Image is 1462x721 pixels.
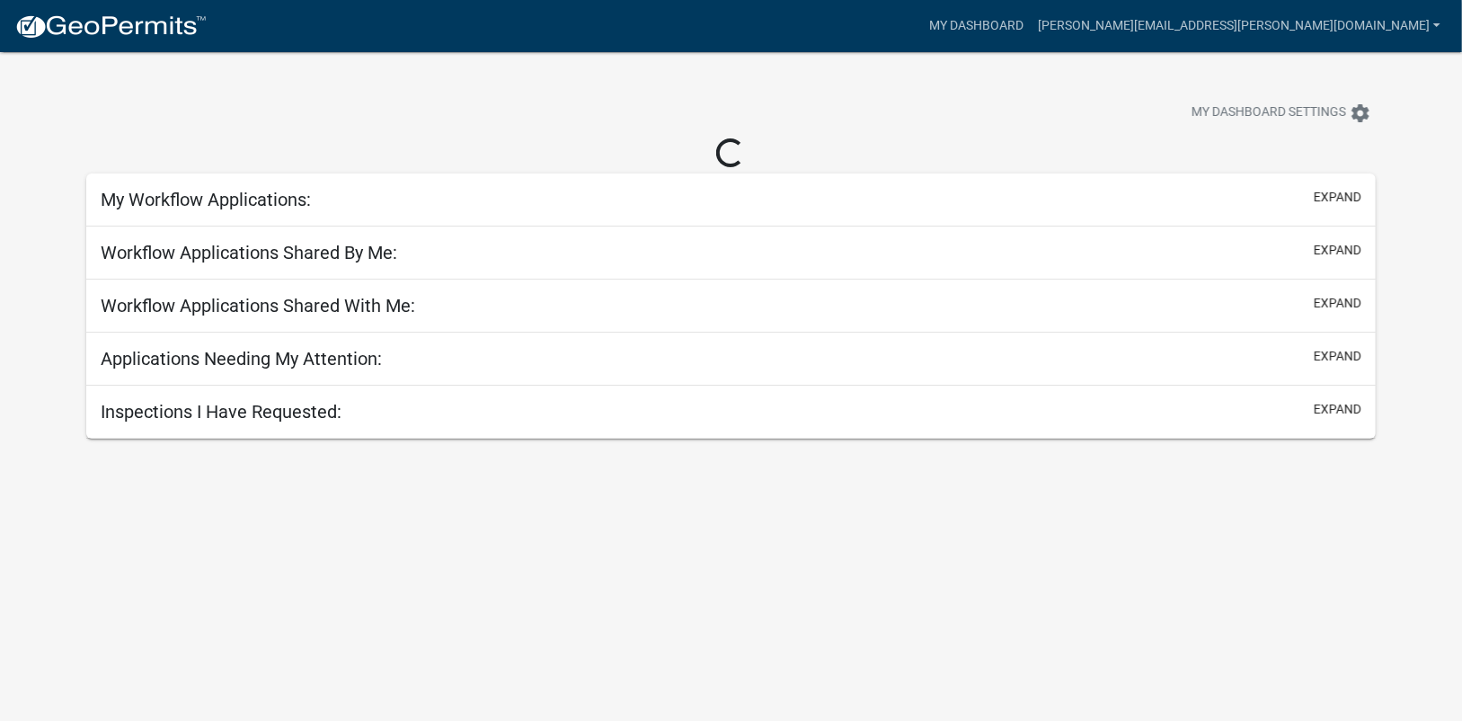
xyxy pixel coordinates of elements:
[101,348,382,369] h5: Applications Needing My Attention:
[1314,241,1361,260] button: expand
[1314,188,1361,207] button: expand
[1350,102,1371,124] i: settings
[1031,9,1448,43] a: [PERSON_NAME][EMAIL_ADDRESS][PERSON_NAME][DOMAIN_NAME]
[101,295,415,316] h5: Workflow Applications Shared With Me:
[922,9,1031,43] a: My Dashboard
[1314,347,1361,366] button: expand
[101,189,311,210] h5: My Workflow Applications:
[101,242,397,263] h5: Workflow Applications Shared By Me:
[1192,102,1346,124] span: My Dashboard Settings
[1314,294,1361,313] button: expand
[1314,400,1361,419] button: expand
[101,401,341,423] h5: Inspections I Have Requested:
[1177,95,1386,130] button: My Dashboard Settingssettings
